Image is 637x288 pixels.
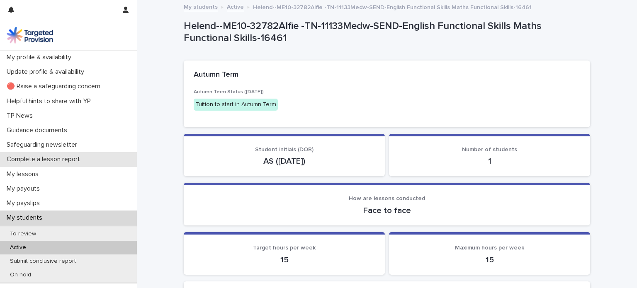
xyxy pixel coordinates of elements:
[399,255,580,265] p: 15
[194,90,264,94] span: Autumn Term Status ([DATE])
[184,2,218,11] a: My students
[194,206,580,215] p: Face to face
[3,155,87,163] p: Complete a lesson report
[462,147,517,152] span: Number of students
[253,2,532,11] p: Helend--ME10-32782Alfie -TN-11133Medw-SEND-English Functional Skills Maths Functional Skills-16461
[399,156,580,166] p: 1
[3,141,84,149] p: Safeguarding newsletter
[253,245,316,251] span: Target hours per week
[3,82,107,90] p: 🔴 Raise a safeguarding concern
[7,27,53,44] img: M5nRWzHhSzIhMunXDL62
[227,2,244,11] a: Active
[3,53,78,61] p: My profile & availability
[194,255,375,265] p: 15
[3,68,91,76] p: Update profile & availability
[255,147,314,152] span: Student initials (DOB)
[455,245,524,251] span: Maximum hours per week
[194,156,375,166] p: AS ([DATE])
[194,70,238,80] h2: Autumn Term
[3,97,97,105] p: Helpful hints to share with YP
[349,196,425,201] span: How are lessons conducted
[3,244,33,251] p: Active
[3,230,43,237] p: To review
[3,170,45,178] p: My lessons
[3,214,49,222] p: My students
[3,258,83,265] p: Submit conclusive report
[194,99,278,111] div: Tuition to start in Autumn Term
[3,185,46,193] p: My payouts
[3,126,74,134] p: Guidance documents
[3,199,46,207] p: My payslips
[3,112,39,120] p: TP News
[3,271,38,278] p: On hold
[184,20,587,44] p: Helend--ME10-32782Alfie -TN-11133Medw-SEND-English Functional Skills Maths Functional Skills-16461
